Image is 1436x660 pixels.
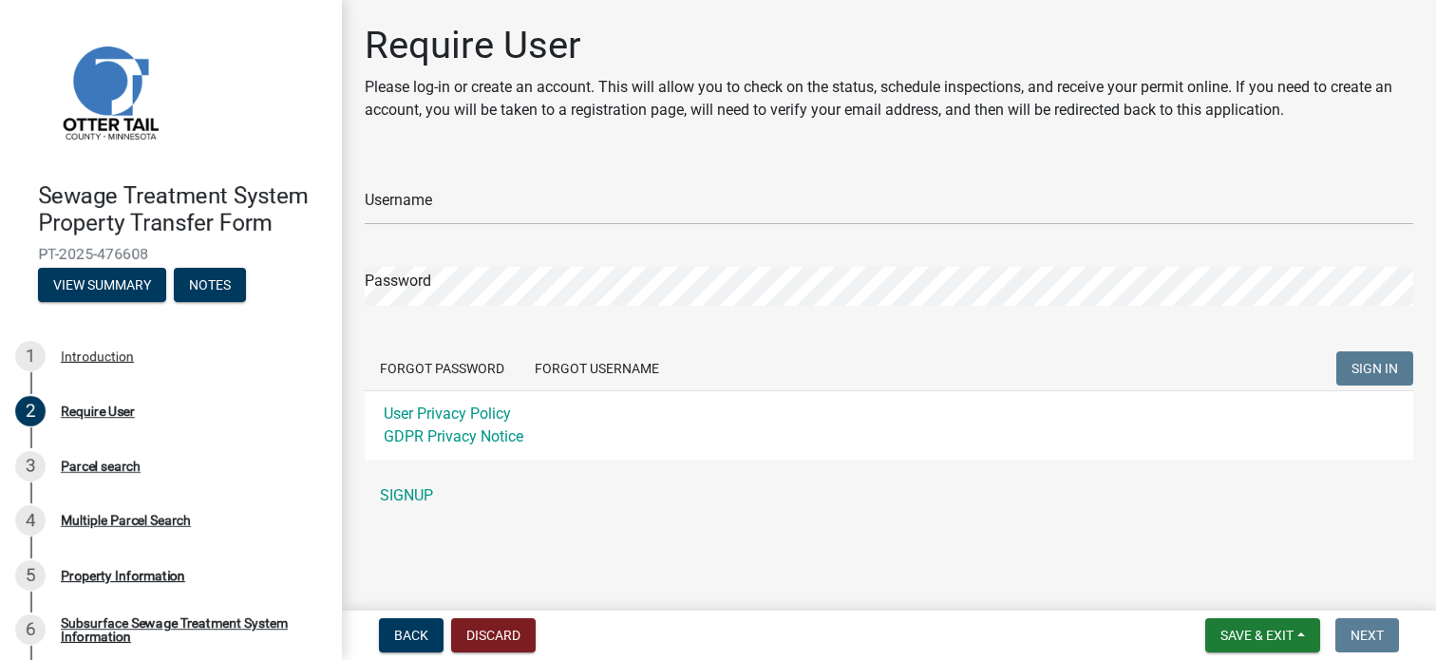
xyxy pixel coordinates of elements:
[38,182,327,237] h4: Sewage Treatment System Property Transfer Form
[38,245,304,263] span: PT-2025-476608
[520,351,674,386] button: Forgot Username
[15,396,46,426] div: 2
[1351,361,1398,376] span: SIGN IN
[38,20,180,162] img: Otter Tail County, Minnesota
[451,618,536,652] button: Discard
[61,616,312,643] div: Subsurface Sewage Treatment System Information
[15,560,46,591] div: 5
[61,569,185,582] div: Property Information
[394,628,428,643] span: Back
[61,405,135,418] div: Require User
[1205,618,1320,652] button: Save & Exit
[365,23,1413,68] h1: Require User
[38,278,166,293] wm-modal-confirm: Summary
[384,405,511,423] a: User Privacy Policy
[365,76,1413,122] p: Please log-in or create an account. This will allow you to check on the status, schedule inspecti...
[15,341,46,371] div: 1
[38,268,166,302] button: View Summary
[1351,628,1384,643] span: Next
[174,268,246,302] button: Notes
[379,618,444,652] button: Back
[365,351,520,386] button: Forgot Password
[174,278,246,293] wm-modal-confirm: Notes
[61,514,191,527] div: Multiple Parcel Search
[365,477,1413,515] a: SIGNUP
[1220,628,1294,643] span: Save & Exit
[1336,351,1413,386] button: SIGN IN
[384,427,523,445] a: GDPR Privacy Notice
[15,614,46,645] div: 6
[61,349,134,363] div: Introduction
[15,451,46,481] div: 3
[61,460,141,473] div: Parcel search
[1335,618,1399,652] button: Next
[15,505,46,536] div: 4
